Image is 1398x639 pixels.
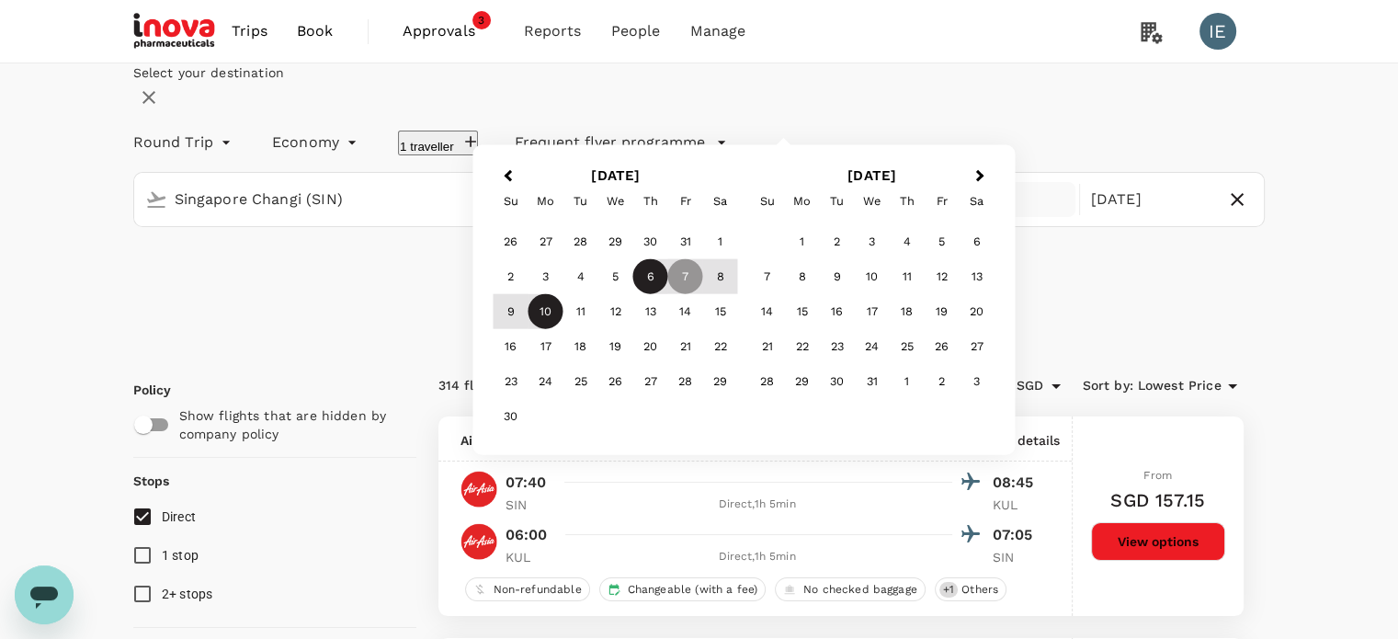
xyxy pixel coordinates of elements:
[855,364,890,399] div: Choose Wednesday, December 31st, 2025
[960,184,995,219] div: Saturday
[515,131,705,154] p: Frequent flyer programme
[633,329,668,364] div: Choose Thursday, November 20th, 2025
[785,294,820,329] div: Choose Monday, December 15th, 2025
[820,259,855,294] div: Choose Tuesday, December 9th, 2025
[942,431,1061,450] p: View flight details
[494,224,738,434] div: Month November, 2025
[750,364,785,399] div: Choose Sunday, December 28th, 2025
[668,184,703,219] div: Friday
[486,582,589,598] span: Non-refundable
[925,329,960,364] div: Choose Friday, December 26th, 2025
[668,259,703,294] div: Choose Friday, November 7th, 2025
[954,582,1006,598] span: Others
[750,224,995,399] div: Month December, 2025
[960,329,995,364] div: Choose Saturday, December 27th, 2025
[403,20,494,42] span: Approvals
[598,184,633,219] div: Wednesday
[598,329,633,364] div: Choose Wednesday, November 19th, 2025
[133,381,150,399] p: Policy
[297,20,334,42] span: Book
[487,167,744,184] h2: [DATE]
[960,224,995,259] div: Choose Saturday, December 6th, 2025
[796,582,925,598] span: No checked baggage
[890,294,925,329] div: Choose Thursday, December 18th, 2025
[820,294,855,329] div: Choose Tuesday, December 16th, 2025
[750,329,785,364] div: Choose Sunday, December 21st, 2025
[15,565,74,624] iframe: Button to launch messaging window
[1082,376,1132,396] span: Sort by :
[820,184,855,219] div: Tuesday
[529,329,563,364] div: Choose Monday, November 17th, 2025
[689,20,745,42] span: Manage
[890,184,925,219] div: Thursday
[633,259,668,294] div: Choose Thursday, November 6th, 2025
[890,259,925,294] div: Choose Thursday, December 11th, 2025
[993,548,1039,566] p: SIN
[472,11,491,29] span: 3
[162,548,199,563] span: 1 stop
[460,523,497,560] img: AK
[668,294,703,329] div: Choose Friday, November 14th, 2025
[563,364,598,399] div: Choose Tuesday, November 25th, 2025
[925,259,960,294] div: Choose Friday, December 12th, 2025
[162,509,197,524] span: Direct
[820,364,855,399] div: Choose Tuesday, December 30th, 2025
[1084,182,1219,218] div: [DATE]
[598,259,633,294] div: Choose Wednesday, November 5th, 2025
[133,128,236,157] div: Round Trip
[744,167,1000,184] h2: [DATE]
[633,224,668,259] div: Choose Thursday, October 30th, 2025
[855,184,890,219] div: Wednesday
[179,406,403,443] p: Show flights that are hidden by company policy
[529,364,563,399] div: Choose Monday, November 24th, 2025
[960,364,995,399] div: Choose Saturday, January 3rd, 2026
[175,185,447,213] input: Depart from
[506,496,551,514] p: SIN
[598,294,633,329] div: Choose Wednesday, November 12th, 2025
[563,224,598,259] div: Choose Tuesday, October 28th, 2025
[494,364,529,399] div: Choose Sunday, November 23rd, 2025
[925,184,960,219] div: Friday
[890,329,925,364] div: Choose Thursday, December 25th, 2025
[563,184,598,219] div: Tuesday
[272,128,361,157] div: Economy
[494,224,529,259] div: Choose Sunday, October 26th, 2025
[703,364,738,399] div: Choose Saturday, November 29th, 2025
[993,524,1039,546] p: 07:05
[494,399,529,434] div: Choose Sunday, November 30th, 2025
[1199,13,1236,50] div: IE
[460,431,504,450] span: AirAsia
[785,329,820,364] div: Choose Monday, December 22nd, 2025
[668,224,703,259] div: Choose Friday, October 31st, 2025
[1138,376,1222,396] span: Lowest Price
[703,224,738,259] div: Choose Saturday, November 1st, 2025
[967,163,996,192] button: Next Month
[563,496,952,514] div: Direct , 1h 5min
[925,294,960,329] div: Choose Friday, December 19th, 2025
[785,184,820,219] div: Monday
[1091,522,1225,561] button: View options
[563,259,598,294] div: Choose Tuesday, November 4th, 2025
[750,259,785,294] div: Choose Sunday, December 7th, 2025
[460,471,497,508] img: AK
[598,364,633,399] div: Choose Wednesday, November 26th, 2025
[563,548,952,566] div: Direct , 1h 5min
[506,524,548,546] p: 06:00
[750,294,785,329] div: Choose Sunday, December 14th, 2025
[925,224,960,259] div: Choose Friday, December 5th, 2025
[820,224,855,259] div: Choose Tuesday, December 2nd, 2025
[529,294,563,329] div: Choose Monday, November 10th, 2025
[529,184,563,219] div: Monday
[611,20,661,42] span: People
[785,224,820,259] div: Choose Monday, December 1st, 2025
[935,577,1006,601] div: +1Others
[993,472,1039,494] p: 08:45
[1143,469,1172,482] span: From
[785,364,820,399] div: Choose Monday, December 29th, 2025
[494,294,529,329] div: Choose Sunday, November 9th, 2025
[491,163,520,192] button: Previous Month
[668,329,703,364] div: Choose Friday, November 21st, 2025
[494,259,529,294] div: Choose Sunday, November 2nd, 2025
[472,197,475,200] button: Open
[633,294,668,329] div: Choose Thursday, November 13th, 2025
